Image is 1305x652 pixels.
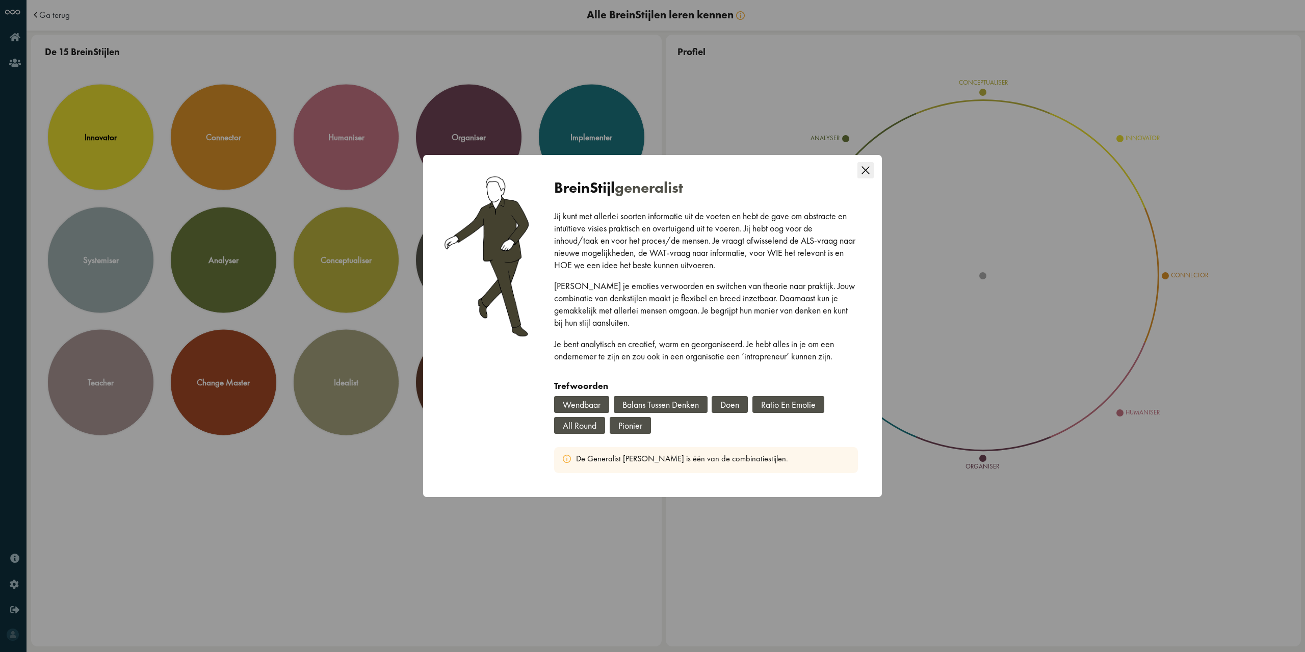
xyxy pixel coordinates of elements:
div: Ratio en emotie [752,396,824,413]
img: generalist.png [442,174,533,339]
img: info.svg [563,455,571,463]
div: All round [554,417,605,434]
strong: Trefwoorden [554,380,608,392]
p: Je bent analytisch en creatief, warm en georganiseerd. Je hebt alles in je om een ondernemer te z... [554,338,858,362]
div: Doen [712,396,748,413]
button: Close this dialog [852,155,878,181]
div: BreinStijl [554,179,858,197]
div: Wendbaar [554,396,609,413]
div: Pionier [610,417,651,434]
div: Balans tussen denken [614,396,708,413]
span: generalist [615,178,683,197]
div: De Generalist [PERSON_NAME] is één van de combinatiestijlen. [554,447,858,474]
p: Jij kunt met allerlei soorten informatie uit de voeten en hebt de gave om abstracte en intuïtieve... [554,210,858,271]
p: [PERSON_NAME] je emoties verwoorden en switchen van theorie naar praktijk. Jouw combinatie van de... [554,280,858,329]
